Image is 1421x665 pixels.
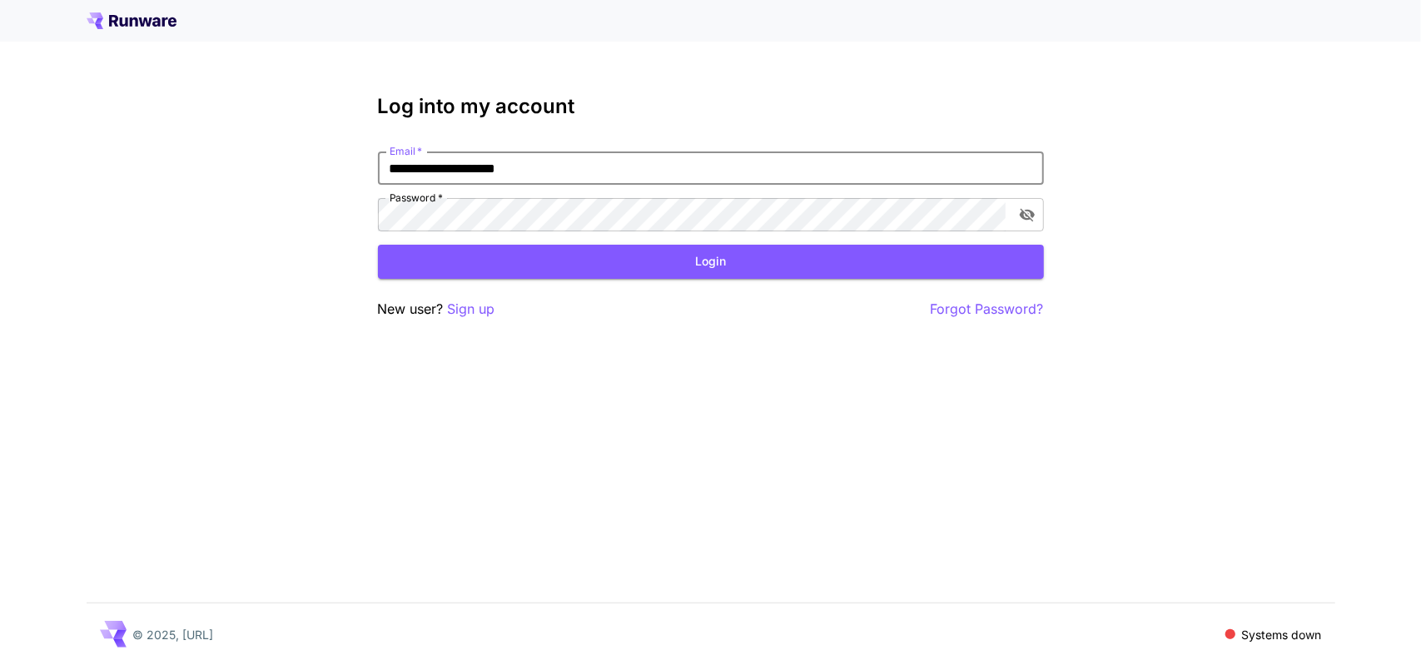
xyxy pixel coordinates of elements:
p: © 2025, [URL] [133,626,214,643]
h3: Log into my account [378,95,1044,118]
button: Forgot Password? [931,299,1044,320]
label: Email [390,144,422,158]
button: Sign up [448,299,495,320]
p: Systems down [1242,626,1322,643]
p: New user? [378,299,495,320]
label: Password [390,191,443,205]
button: Login [378,245,1044,279]
button: toggle password visibility [1012,200,1042,230]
